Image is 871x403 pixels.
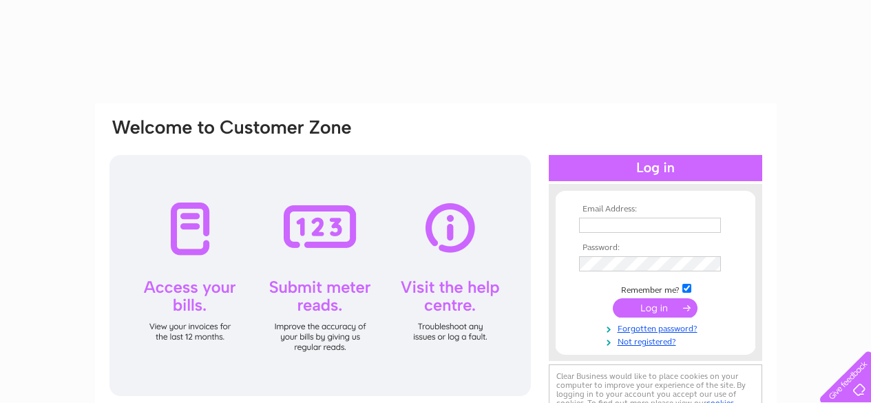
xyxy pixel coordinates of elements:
a: Forgotten password? [579,321,735,334]
th: Email Address: [576,205,735,214]
input: Submit [613,298,697,318]
a: Not registered? [579,334,735,347]
th: Password: [576,243,735,253]
td: Remember me? [576,282,735,296]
